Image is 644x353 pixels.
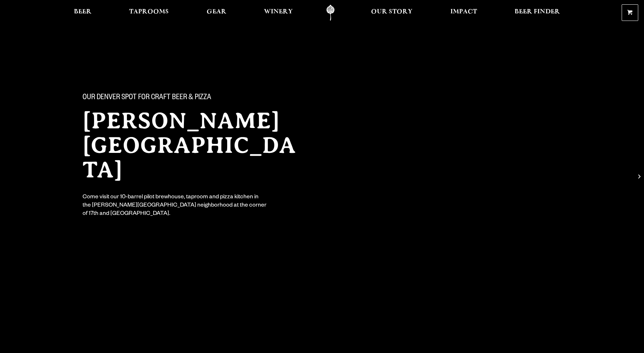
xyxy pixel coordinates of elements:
[69,5,96,21] a: Beer
[83,109,308,182] h2: [PERSON_NAME][GEOGRAPHIC_DATA]
[124,5,173,21] a: Taprooms
[371,9,413,15] span: Our Story
[83,194,267,219] div: Come visit our 10-barrel pilot brewhouse, taproom and pizza kitchen in the [PERSON_NAME][GEOGRAPH...
[83,93,211,103] span: Our Denver spot for craft beer & pizza
[129,9,169,15] span: Taprooms
[264,9,293,15] span: Winery
[74,9,92,15] span: Beer
[510,5,565,21] a: Beer Finder
[259,5,297,21] a: Winery
[317,5,344,21] a: Odell Home
[202,5,231,21] a: Gear
[450,9,477,15] span: Impact
[207,9,226,15] span: Gear
[366,5,417,21] a: Our Story
[446,5,482,21] a: Impact
[515,9,560,15] span: Beer Finder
